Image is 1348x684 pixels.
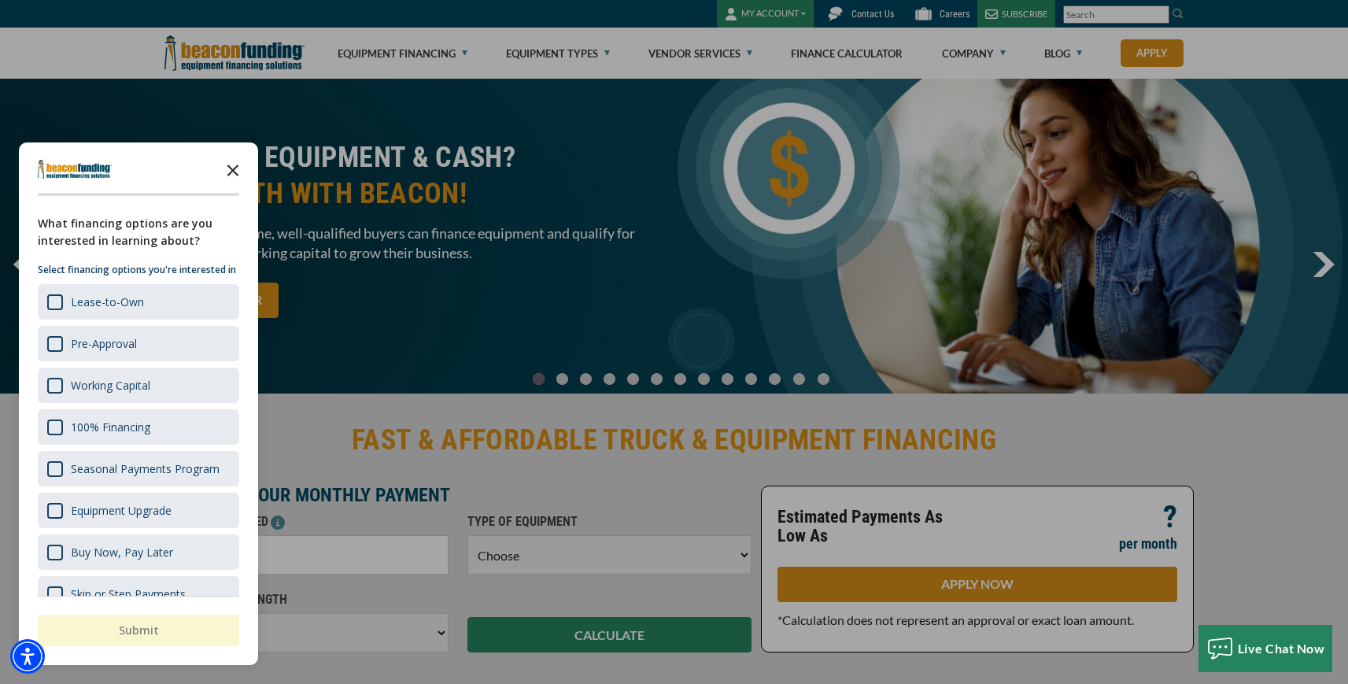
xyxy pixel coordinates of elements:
[19,142,258,665] div: Survey
[38,160,112,179] img: Company logo
[38,576,239,612] div: Skip or Step Payments
[217,153,249,185] button: Close the survey
[71,461,220,476] div: Seasonal Payments Program
[71,378,150,393] div: Working Capital
[38,368,239,403] div: Working Capital
[38,284,239,320] div: Lease-to-Own
[38,326,239,361] div: Pre-Approval
[71,586,186,601] div: Skip or Step Payments
[38,615,239,646] button: Submit
[1198,625,1333,672] button: Live Chat Now
[38,409,239,445] div: 100% Financing
[38,451,239,486] div: Seasonal Payments Program
[38,262,239,278] p: Select financing options you're interested in
[71,545,173,560] div: Buy Now, Pay Later
[38,493,239,528] div: Equipment Upgrade
[1238,641,1325,656] span: Live Chat Now
[38,534,239,570] div: Buy Now, Pay Later
[71,336,137,351] div: Pre-Approval
[38,215,239,250] div: What financing options are you interested in learning about?
[71,503,172,518] div: Equipment Upgrade
[71,420,150,434] div: 100% Financing
[71,294,144,309] div: Lease-to-Own
[10,639,45,674] div: Accessibility Menu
